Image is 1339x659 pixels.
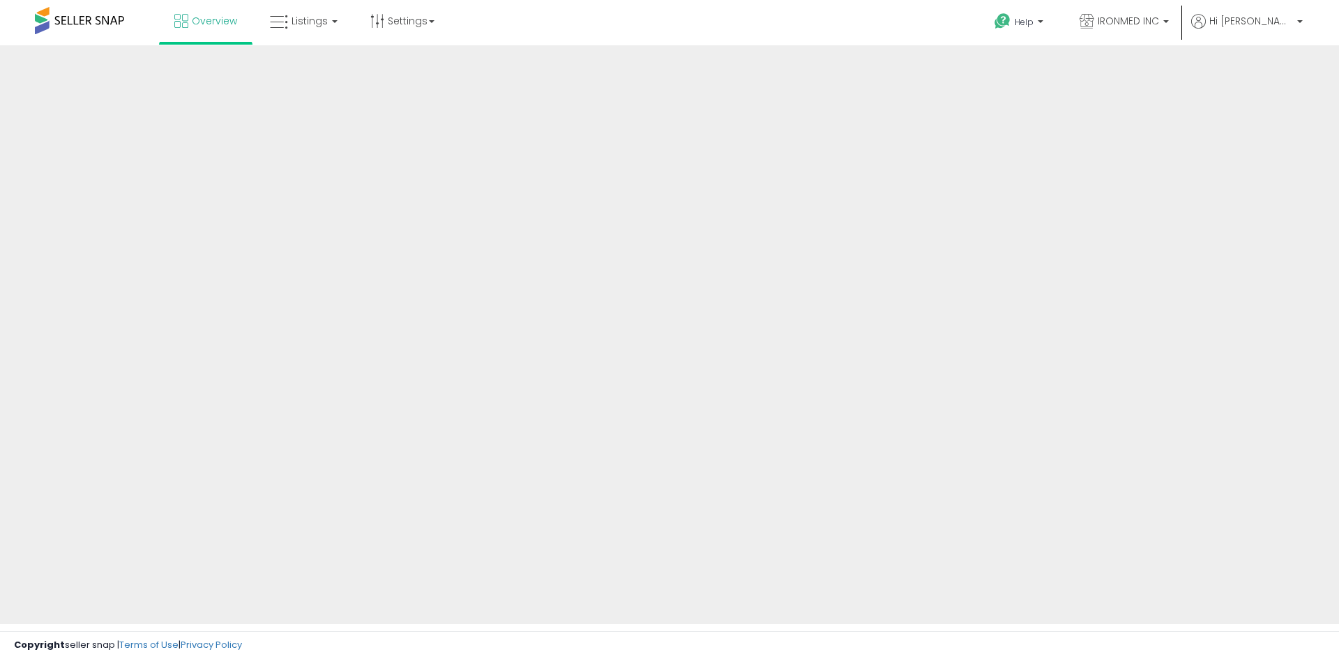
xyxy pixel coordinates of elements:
span: Overview [192,14,237,28]
i: Get Help [994,13,1011,30]
a: Hi [PERSON_NAME] [1191,14,1303,45]
span: IRONMED INC [1098,14,1159,28]
a: Help [983,2,1057,45]
span: Listings [292,14,328,28]
span: Help [1015,16,1034,28]
span: Hi [PERSON_NAME] [1209,14,1293,28]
